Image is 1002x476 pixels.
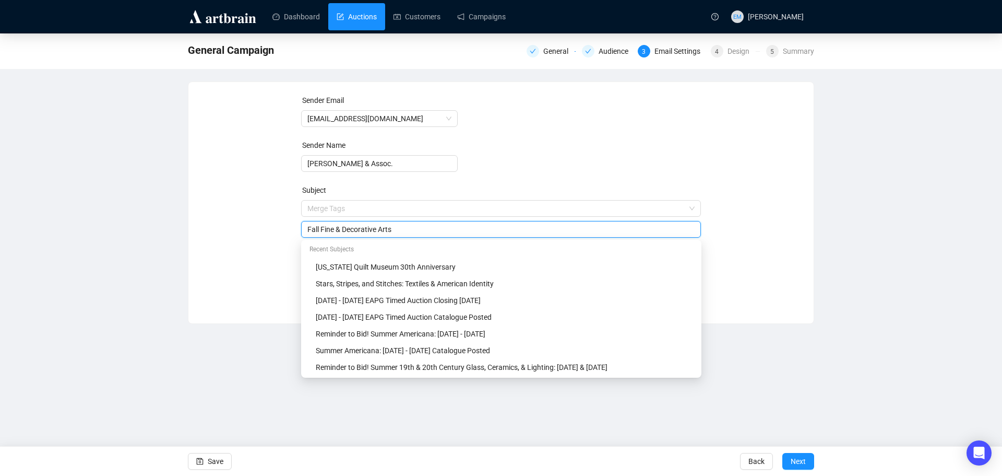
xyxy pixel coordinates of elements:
[303,326,699,342] div: Reminder to Bid! Summer Americana: August 27 - 29, 2025
[196,458,204,465] span: save
[316,362,693,373] div: Reminder to Bid! Summer 19th & 20th Century Glass, Ceramics, & Lighting: [DATE] & [DATE]
[316,295,693,306] div: [DATE] - [DATE] EAPG Timed Auction Closing [DATE]
[307,111,451,126] span: info@jeffreysevans.com
[727,45,756,57] div: Design
[302,96,344,105] label: Sender Email
[316,328,693,340] div: Reminder to Bid! Summer Americana: [DATE] - [DATE]
[208,447,223,476] span: Save
[527,45,576,57] div: General
[316,345,693,356] div: Summer Americana: [DATE] - [DATE] Catalogue Posted
[599,45,635,57] div: Audience
[188,8,258,25] img: logo
[303,359,699,376] div: Reminder to Bid! Summer 19th & 20th Century Glass, Ceramics, & Lighting: July 24 & 25, 2025
[967,440,992,466] div: Open Intercom Messenger
[642,48,646,55] span: 3
[302,184,702,196] div: Subject
[715,48,719,55] span: 4
[303,342,699,359] div: Summer Americana: August 27 - 29, 2025 Catalogue Posted
[740,453,773,470] button: Back
[188,42,274,59] span: General Campaign
[711,13,719,20] span: question-circle
[303,292,699,309] div: September 19 - 29, 2025 EAPG Timed Auction Closing Monday
[748,447,765,476] span: Back
[638,45,705,57] div: 3Email Settings
[582,45,631,57] div: Audience
[272,3,320,30] a: Dashboard
[530,48,536,54] span: check
[337,3,377,30] a: Auctions
[782,453,814,470] button: Next
[748,13,804,21] span: [PERSON_NAME]
[316,278,693,289] div: Stars, Stripes, and Stitches: Textiles & American Identity
[303,242,699,259] div: Recent Subjects
[303,275,699,292] div: Stars, Stripes, and Stitches: Textiles & American Identity
[543,45,575,57] div: General
[766,45,814,57] div: 5Summary
[316,311,693,323] div: [DATE] - [DATE] EAPG Timed Auction Catalogue Posted
[770,48,774,55] span: 5
[711,45,760,57] div: 4Design
[188,453,232,470] button: Save
[585,48,591,54] span: check
[457,3,506,30] a: Campaigns
[393,3,440,30] a: Customers
[783,45,814,57] div: Summary
[791,447,806,476] span: Next
[654,45,707,57] div: Email Settings
[303,259,699,275] div: Virginia Quilt Museum 30th Anniversary
[303,309,699,326] div: September 19 - 29, 2025 EAPG Timed Auction Catalogue Posted
[733,12,742,21] span: EM
[316,261,693,273] div: [US_STATE] Quilt Museum 30th Anniversary
[302,141,345,149] label: Sender Name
